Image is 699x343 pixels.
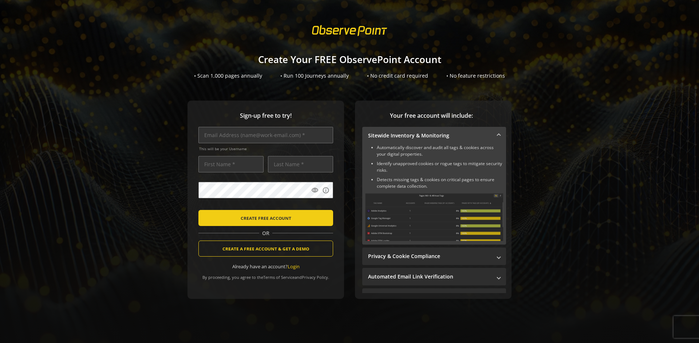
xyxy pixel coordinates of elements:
[302,274,328,280] a: Privacy Policy
[362,127,506,144] mat-expansion-panel-header: Sitewide Inventory & Monitoring
[198,210,333,226] button: CREATE FREE ACCOUNT
[365,193,503,241] img: Sitewide Inventory & Monitoring
[362,144,506,245] div: Sitewide Inventory & Monitoring
[362,247,506,265] mat-expansion-panel-header: Privacy & Cookie Compliance
[368,273,491,280] mat-panel-title: Automated Email Link Verification
[199,146,333,151] span: This will be your Username
[263,274,295,280] a: Terms of Service
[446,72,505,79] div: • No feature restrictions
[368,253,491,260] mat-panel-title: Privacy & Cookie Compliance
[198,241,333,257] button: CREATE A FREE ACCOUNT & GET A DEMO
[311,187,319,194] mat-icon: visibility
[362,268,506,285] mat-expansion-panel-header: Automated Email Link Verification
[322,187,329,194] mat-icon: info
[288,263,300,270] a: Login
[198,270,333,280] div: By proceeding, you agree to the and .
[377,144,503,157] li: Automatically discover and audit all tags & cookies across your digital properties.
[198,127,333,143] input: Email Address (name@work-email.com) *
[198,156,264,172] input: First Name *
[194,72,262,79] div: • Scan 1,000 pages annually
[377,176,503,190] li: Detects missing tags & cookies on critical pages to ensure complete data collection.
[377,160,503,174] li: Identify unapproved cookies or rogue tags to mitigate security risks.
[362,112,501,120] span: Your free account will include:
[280,72,349,79] div: • Run 100 Journeys annually
[198,263,333,270] div: Already have an account?
[367,72,428,79] div: • No credit card required
[222,242,309,255] span: CREATE A FREE ACCOUNT & GET A DEMO
[368,132,491,139] mat-panel-title: Sitewide Inventory & Monitoring
[198,112,333,120] span: Sign-up free to try!
[241,211,291,225] span: CREATE FREE ACCOUNT
[268,156,333,172] input: Last Name *
[259,230,272,237] span: OR
[362,288,506,306] mat-expansion-panel-header: Performance Monitoring with Web Vitals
